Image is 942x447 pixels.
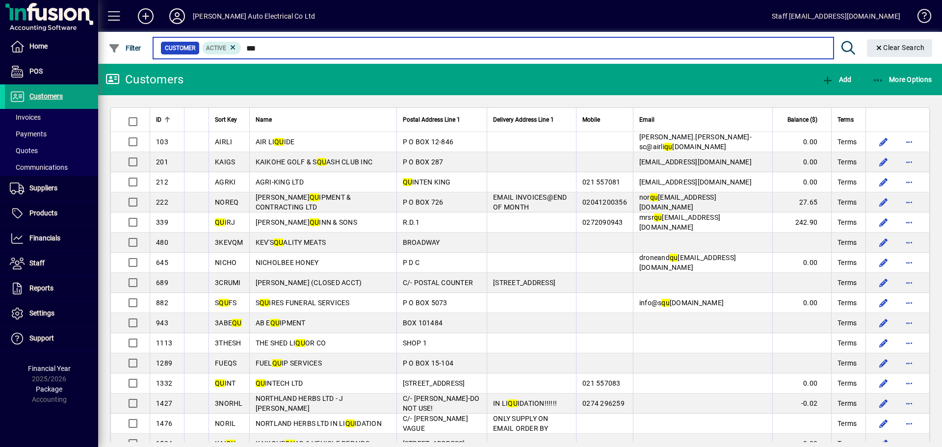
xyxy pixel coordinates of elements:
div: Staff [EMAIL_ADDRESS][DOMAIN_NAME] [772,8,900,24]
a: Suppliers [5,176,98,201]
em: QU [232,319,242,327]
a: Support [5,326,98,351]
em: QU [317,158,327,166]
span: AIRLI [215,138,232,146]
button: More options [901,416,917,431]
a: POS [5,59,98,84]
button: More options [901,134,917,150]
span: Package [36,385,62,393]
button: More options [901,335,917,351]
span: S FS [215,299,236,307]
span: Terms [837,137,857,147]
div: Balance ($) [779,114,826,125]
div: ID [156,114,178,125]
span: [EMAIL_ADDRESS][DOMAIN_NAME] [639,178,752,186]
span: P D C [403,259,419,266]
span: 3KEVQM [215,238,243,246]
span: AGRKI [215,178,235,186]
a: Reports [5,276,98,301]
span: Terms [837,278,857,288]
em: QU [215,218,225,226]
span: 3THESH [215,339,241,347]
button: Edit [876,154,891,170]
span: [STREET_ADDRESS] [493,279,555,287]
span: NORTHLAND HERBS LTD - J [PERSON_NAME] [256,394,343,412]
span: Customers [29,92,63,100]
td: 0.00 [772,293,831,313]
span: C/- [PERSON_NAME] VAGUE [403,415,468,432]
em: QU [260,299,269,307]
em: qu [664,143,673,151]
span: Staff [29,259,45,267]
td: -0.02 [772,394,831,414]
div: Mobile [582,114,627,125]
span: Terms [837,419,857,428]
button: Edit [876,335,891,351]
span: Add [822,76,851,83]
span: 0272090943 [582,218,623,226]
span: 1476 [156,420,172,427]
button: More options [901,214,917,230]
span: EMAIL INVOICES@END OF MONTH [493,193,567,211]
span: mrsr [EMAIL_ADDRESS][DOMAIN_NAME] [639,213,720,231]
button: Edit [876,416,891,431]
span: 645 [156,259,168,266]
td: 0.00 [772,253,831,273]
span: 0274 296259 [582,399,625,407]
em: QU [270,319,280,327]
button: More options [901,255,917,270]
a: Products [5,201,98,226]
a: Payments [5,126,98,142]
span: Financials [29,234,60,242]
button: Edit [876,255,891,270]
span: Products [29,209,57,217]
span: Active [206,45,226,52]
span: Terms [837,157,857,167]
button: More options [901,315,917,331]
span: ONLY SUPPLY ON EMAIL ORDER BY [493,415,549,432]
span: SHOP 1 [403,339,427,347]
span: Suppliers [29,184,57,192]
em: QU [219,299,229,307]
button: More options [901,154,917,170]
span: Terms [837,338,857,348]
div: Email [639,114,766,125]
span: 689 [156,279,168,287]
span: nor [EMAIL_ADDRESS][DOMAIN_NAME] [639,193,716,211]
span: droneand [EMAIL_ADDRESS][DOMAIN_NAME] [639,254,736,271]
span: IRJ [215,218,235,226]
span: NORIL [215,420,235,427]
span: 212 [156,178,168,186]
span: Terms [837,318,857,328]
span: AB E IPMENT [256,319,306,327]
span: Sort Key [215,114,237,125]
span: KEV'S ALITY MEATS [256,238,326,246]
td: 242.90 [772,212,831,233]
span: FUEL IP SERVICES [256,359,322,367]
a: Home [5,34,98,59]
span: 021 557083 [582,379,621,387]
em: QU [310,193,319,201]
span: Customer [165,43,195,53]
em: QU [508,399,518,407]
a: Invoices [5,109,98,126]
span: 222 [156,198,168,206]
span: 02041200356 [582,198,627,206]
span: Payments [10,130,47,138]
span: Clear Search [875,44,925,52]
em: qu [650,193,658,201]
td: 0.00 [772,152,831,172]
span: info@s [DOMAIN_NAME] [639,299,724,307]
span: 882 [156,299,168,307]
span: [PERSON_NAME] IPMENT & CONTRACTING LTD [256,193,351,211]
div: Name [256,114,391,125]
span: 339 [156,218,168,226]
span: [PERSON_NAME] (CLOSED ACCT) [256,279,362,287]
td: 0.00 [772,373,831,394]
span: 1113 [156,339,172,347]
span: 1289 [156,359,172,367]
span: P O BOX 5073 [403,299,447,307]
span: Terms [837,114,854,125]
button: Add [130,7,161,25]
span: Filter [108,44,141,52]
